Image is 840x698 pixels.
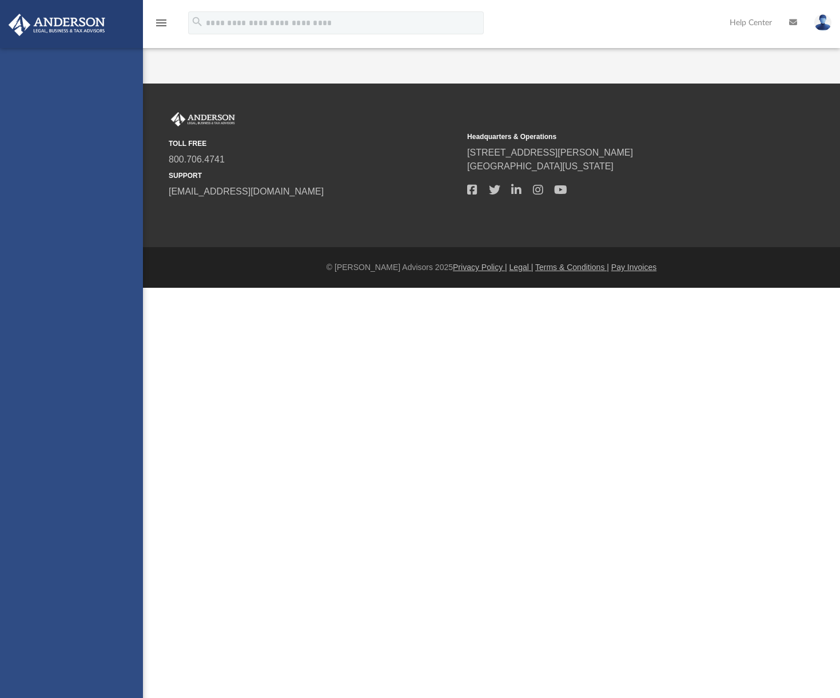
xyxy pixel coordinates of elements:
small: Headquarters & Operations [467,132,758,142]
a: Terms & Conditions | [535,263,609,272]
a: Legal | [509,263,534,272]
small: TOLL FREE [169,138,459,149]
i: menu [154,16,168,30]
a: 800.706.4741 [169,154,225,164]
a: Pay Invoices [611,263,656,272]
img: Anderson Advisors Platinum Portal [5,14,109,36]
a: [STREET_ADDRESS][PERSON_NAME] [467,148,633,157]
a: [EMAIL_ADDRESS][DOMAIN_NAME] [169,187,324,196]
a: menu [154,22,168,30]
img: Anderson Advisors Platinum Portal [169,112,237,127]
i: search [191,15,204,28]
img: User Pic [814,14,831,31]
a: Privacy Policy | [453,263,507,272]
small: SUPPORT [169,170,459,181]
a: [GEOGRAPHIC_DATA][US_STATE] [467,161,614,171]
div: © [PERSON_NAME] Advisors 2025 [143,261,840,273]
